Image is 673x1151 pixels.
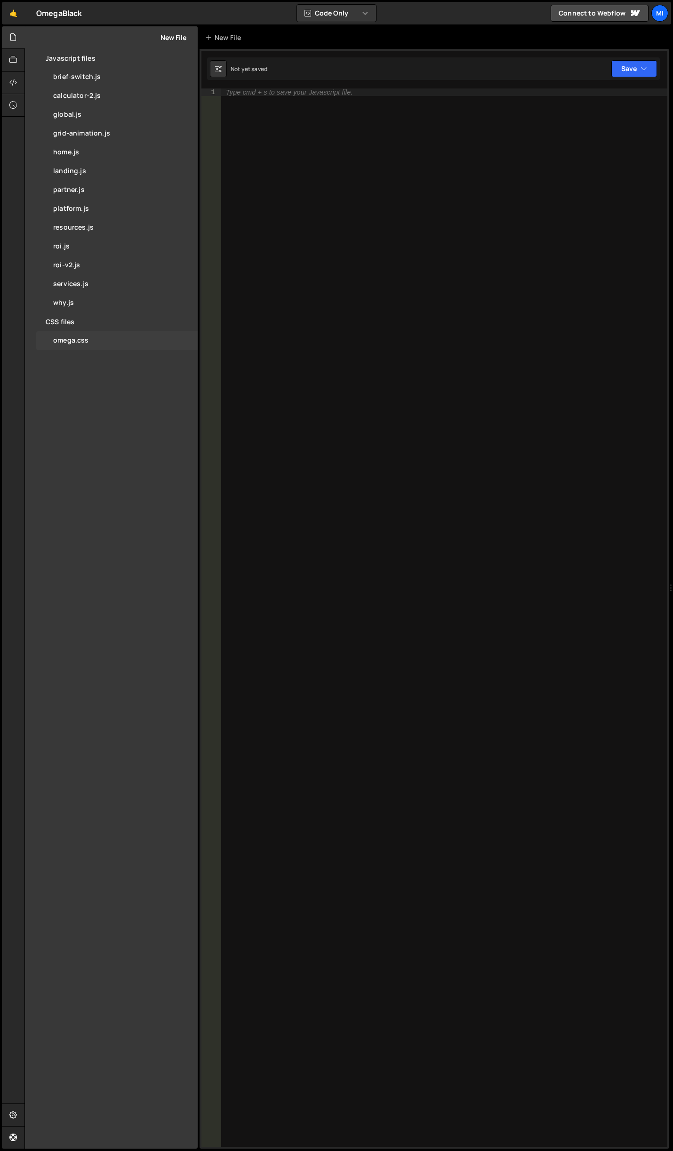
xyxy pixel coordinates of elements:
div: 13274/39527.js [36,275,198,294]
div: 13274/33053.js [36,162,198,181]
div: 13274/39834.js [36,105,198,124]
div: 13274/39806.js [36,143,198,162]
button: Code Only [297,5,376,22]
div: roi-v2.js [53,261,80,270]
a: Connect to Webflow [551,5,649,22]
div: brief-switch.js [53,73,101,81]
div: services.js [53,280,88,288]
button: New File [151,34,186,41]
div: omega.css [53,336,88,345]
div: 13274/38066.js [36,200,198,218]
div: 13274/39081.js [36,68,198,87]
div: 13274/42731.js [36,256,198,275]
a: 🤙 [2,2,25,24]
div: landing.js [53,167,86,176]
div: OmegaBlack [36,8,82,19]
div: Not yet saved [231,65,267,73]
div: Type cmd + s to save your Javascript file. [226,89,353,96]
div: 13274/38776.js [36,294,198,312]
div: grid-animation.js [53,129,110,138]
div: 13274/44353.js [36,218,198,237]
div: global.js [53,111,81,119]
div: why.js [53,299,74,307]
div: 13274/33778.js [36,124,198,143]
h2: Files [36,32,53,43]
div: New File [205,33,245,42]
div: 13274/33054.css [36,331,198,350]
div: 13274/43119.js [36,87,198,105]
div: 13274/39720.js [36,181,198,200]
div: home.js [53,148,79,157]
div: 13274/39980.js [36,237,198,256]
a: Mi [651,5,668,22]
div: 1 [201,88,221,96]
div: roi.js [53,242,70,251]
div: calculator-2.js [53,92,101,100]
div: CSS files [25,312,198,331]
button: Save [611,60,657,77]
div: Javascript files [25,49,198,68]
div: platform.js [53,205,89,213]
div: resources.js [53,224,94,232]
div: partner.js [53,186,85,194]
